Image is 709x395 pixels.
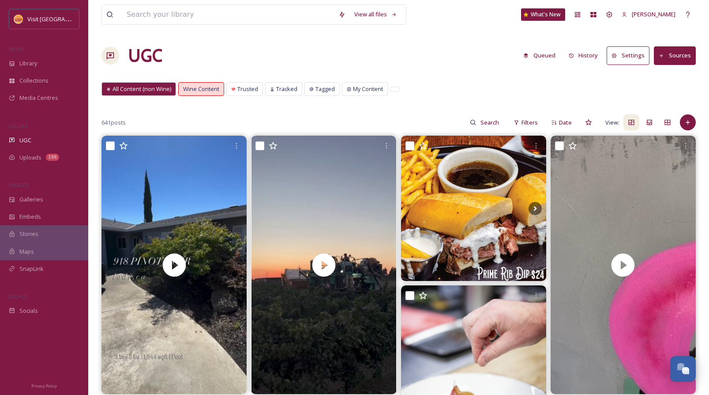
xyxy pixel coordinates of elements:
[113,85,171,93] span: All Content (non Wine)
[19,94,58,102] span: Media Centres
[9,122,28,129] span: COLLECT
[251,136,396,394] video: And so it begins! 🚜🍇 The 2025 harvest season is officially underway here at Mettler! #winegrapeha...
[19,195,43,204] span: Galleries
[19,153,41,162] span: Uploads
[237,85,258,93] span: Trusted
[521,118,538,127] span: Filters
[632,10,675,18] span: [PERSON_NAME]
[276,85,297,93] span: Tracked
[564,47,607,64] a: History
[122,5,334,24] input: Search your library
[519,47,560,64] button: Queued
[315,85,335,93] span: Tagged
[19,265,44,273] span: SnapLink
[401,136,546,281] img: Turn your Sunday into a story worth sharing Lunch 11:30 to 3:00 • Dinner 4:30 to 9:00 Piano Bar w...
[654,46,696,65] button: Sources
[251,136,396,394] img: thumbnail
[9,182,29,188] span: WIDGETS
[19,307,38,315] span: Socials
[31,380,57,391] a: Privacy Policy
[519,47,564,64] a: Queued
[19,136,31,144] span: UGC
[605,118,619,127] span: View:
[9,293,26,300] span: SOCIALS
[101,136,247,394] video: Welcome to 918 Pinot Noir Drive, situated in a well-established Lodi neighborhood. Featuring viny...
[670,356,696,382] button: Open Chat
[31,383,57,389] span: Privacy Policy
[101,118,126,127] span: 641 posts
[353,85,383,93] span: My Content
[19,76,49,85] span: Collections
[19,247,34,256] span: Maps
[27,15,96,23] span: Visit [GEOGRAPHIC_DATA]
[521,8,565,21] a: What's New
[617,6,680,23] a: [PERSON_NAME]
[19,59,37,68] span: Library
[9,46,24,52] span: MEDIA
[476,114,505,131] input: Search
[564,47,603,64] button: History
[19,230,38,238] span: Stories
[607,46,654,65] a: Settings
[559,118,572,127] span: Date
[19,213,41,221] span: Embeds
[101,136,247,394] img: thumbnail
[350,6,401,23] a: View all files
[183,85,219,93] span: Wine Content
[551,136,696,394] video: Real art. Real Wine. Fun fact Friday: The graffiti on our East Side Crossing label? It’s the real...
[607,46,649,65] button: Settings
[551,136,696,394] img: thumbnail
[128,42,162,69] a: UGC
[14,15,23,23] img: Square%20Social%20Visit%20Lodi.png
[46,154,59,161] div: 198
